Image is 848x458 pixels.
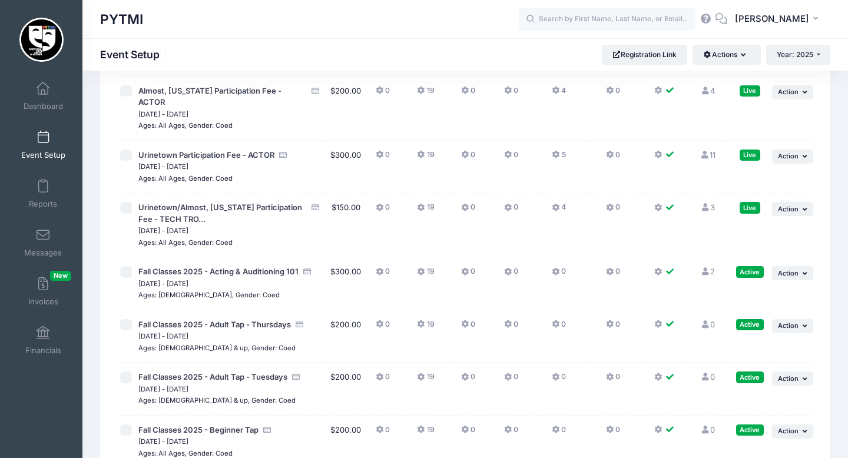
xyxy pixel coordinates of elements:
[552,371,566,389] button: 0
[15,320,71,361] a: Financials
[552,85,566,102] button: 4
[263,426,272,434] i: Accepting Credit Card Payments
[504,319,518,336] button: 0
[376,85,390,102] button: 0
[727,6,830,33] button: [PERSON_NAME]
[311,204,320,211] i: Accepting Credit Card Payments
[552,319,566,336] button: 0
[461,424,475,442] button: 0
[736,371,764,383] div: Active
[138,385,188,393] small: [DATE] - [DATE]
[50,271,71,281] span: New
[327,141,365,194] td: $300.00
[24,101,63,111] span: Dashboard
[19,18,64,62] img: PYTMI
[376,266,390,283] button: 0
[327,363,365,416] td: $200.00
[504,85,518,102] button: 0
[772,150,813,164] button: Action
[138,174,233,182] small: Ages: All Ages, Gender: Coed
[778,152,799,160] span: Action
[138,344,296,352] small: Ages: [DEMOGRAPHIC_DATA] & up, Gender: Coed
[417,319,434,336] button: 19
[327,77,365,141] td: $200.00
[602,45,687,65] a: Registration Link
[138,396,296,404] small: Ages: [DEMOGRAPHIC_DATA] & up, Gender: Coed
[376,371,390,389] button: 0
[24,248,62,258] span: Messages
[100,48,170,61] h1: Event Setup
[28,297,58,307] span: Invoices
[417,202,434,219] button: 19
[777,50,813,59] span: Year: 2025
[701,425,715,434] a: 0
[138,150,274,160] span: Urinetown Participation Fee - ACTOR
[376,202,390,219] button: 0
[772,266,813,280] button: Action
[100,6,143,33] h1: PYTMI
[25,346,61,356] span: Financials
[504,150,518,167] button: 0
[552,202,566,219] button: 4
[701,86,715,95] a: 4
[778,205,799,213] span: Action
[736,319,764,330] div: Active
[693,45,760,65] button: Actions
[772,424,813,439] button: Action
[461,371,475,389] button: 0
[417,371,434,389] button: 19
[772,85,813,99] button: Action
[15,173,71,214] a: Reports
[519,8,695,31] input: Search by First Name, Last Name, or Email...
[138,291,280,299] small: Ages: [DEMOGRAPHIC_DATA], Gender: Coed
[376,319,390,336] button: 0
[504,371,518,389] button: 0
[21,150,65,160] span: Event Setup
[138,162,188,171] small: [DATE] - [DATE]
[740,150,760,161] div: Live
[778,269,799,277] span: Action
[138,449,233,457] small: Ages: All Ages, Gender: Coed
[461,85,475,102] button: 0
[606,424,620,442] button: 0
[778,374,799,383] span: Action
[735,12,809,25] span: [PERSON_NAME]
[740,202,760,213] div: Live
[29,199,57,209] span: Reports
[376,424,390,442] button: 0
[327,257,365,310] td: $300.00
[606,150,620,167] button: 0
[700,150,715,160] a: 11
[417,266,434,283] button: 19
[772,319,813,333] button: Action
[461,266,475,283] button: 0
[417,85,434,102] button: 19
[138,121,233,130] small: Ages: All Ages, Gender: Coed
[138,437,188,446] small: [DATE] - [DATE]
[504,266,518,283] button: 0
[376,150,390,167] button: 0
[504,424,518,442] button: 0
[138,238,233,247] small: Ages: All Ages, Gender: Coed
[736,266,764,277] div: Active
[504,202,518,219] button: 0
[766,45,830,65] button: Year: 2025
[772,202,813,216] button: Action
[138,203,302,224] span: Urinetown/Almost, [US_STATE] Participation Fee - TECH TRO...
[138,86,281,107] span: Almost, [US_STATE] Participation Fee - ACTOR
[138,267,299,276] span: Fall Classes 2025 - Acting & Auditioning 101
[327,193,365,257] td: $150.00
[417,424,434,442] button: 19
[138,332,188,340] small: [DATE] - [DATE]
[552,266,566,283] button: 0
[461,319,475,336] button: 0
[138,425,259,434] span: Fall Classes 2025 - Beginner Tap
[15,124,71,165] a: Event Setup
[606,266,620,283] button: 0
[15,75,71,117] a: Dashboard
[606,85,620,102] button: 0
[303,268,312,276] i: Accepting Credit Card Payments
[701,320,715,329] a: 0
[778,321,799,330] span: Action
[701,203,715,212] a: 3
